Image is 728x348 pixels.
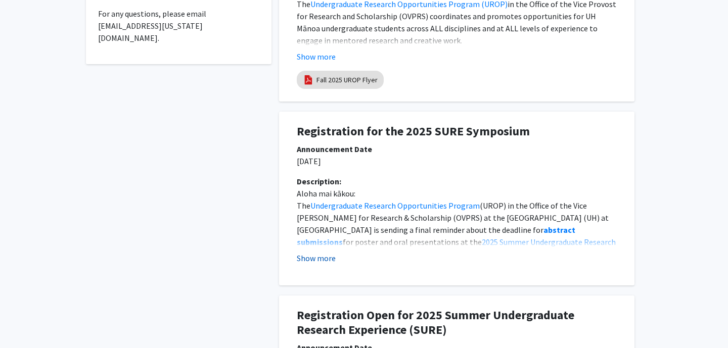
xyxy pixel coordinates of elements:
[303,74,314,85] img: pdf_icon.png
[297,143,617,155] div: Announcement Date
[98,8,259,44] p: For any questions, please email [EMAIL_ADDRESS][US_STATE][DOMAIN_NAME].
[297,252,336,264] button: Show more
[297,187,617,200] p: Aloha mai kākou:
[297,155,617,167] p: [DATE]
[297,200,617,260] p: The (UROP) in the Office of the Vice [PERSON_NAME] for Research & Scholarship (OVPRS) at the [GEO...
[310,201,480,211] a: Undergraduate Research Opportunities Program
[297,308,617,337] h1: Registration Open for 2025 Summer Undergraduate Research Experience (SURE)
[297,124,617,139] h1: Registration for the 2025 SURE Symposium
[8,303,43,340] iframe: Chat
[316,75,378,85] a: Fall 2025 UROP Flyer
[297,175,617,187] div: Description:
[297,51,336,63] button: Show more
